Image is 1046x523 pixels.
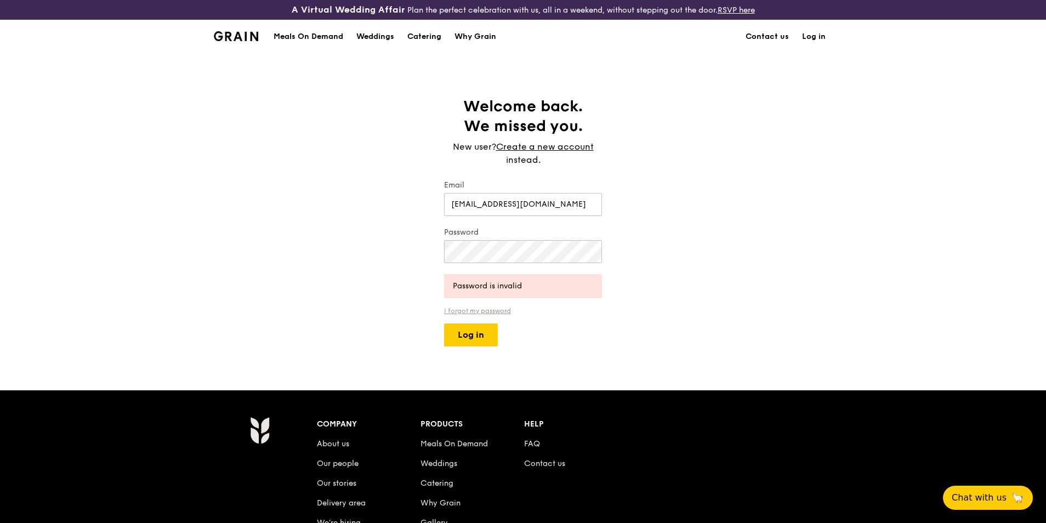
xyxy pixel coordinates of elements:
a: RSVP here [718,5,755,15]
a: GrainGrain [214,19,258,52]
div: Meals On Demand [274,20,343,53]
div: Catering [407,20,441,53]
span: Chat with us [952,491,1007,504]
img: Grain [250,417,269,444]
a: I forgot my password [444,307,602,315]
button: Chat with us🦙 [943,486,1033,510]
h1: Welcome back. We missed you. [444,96,602,136]
label: Email [444,180,602,191]
a: Delivery area [317,498,366,508]
a: About us [317,439,349,448]
a: Meals On Demand [420,439,488,448]
a: Contact us [739,20,795,53]
button: Log in [444,323,498,346]
a: Create a new account [496,140,594,154]
h3: A Virtual Wedding Affair [292,4,405,15]
a: Log in [795,20,832,53]
a: Why Grain [448,20,503,53]
span: instead. [506,155,541,165]
label: Password [444,227,602,238]
a: Weddings [420,459,457,468]
div: Plan the perfect celebration with us, all in a weekend, without stepping out the door. [207,4,839,15]
a: Why Grain [420,498,461,508]
img: Grain [214,31,258,41]
a: Contact us [524,459,565,468]
div: Products [420,417,524,432]
a: Catering [401,20,448,53]
a: Our people [317,459,359,468]
div: Why Grain [454,20,496,53]
div: Weddings [356,20,394,53]
a: Weddings [350,20,401,53]
div: Company [317,417,420,432]
div: Password is invalid [453,281,593,292]
a: FAQ [524,439,540,448]
span: 🦙 [1011,491,1024,504]
div: Help [524,417,628,432]
a: Catering [420,479,453,488]
a: Our stories [317,479,356,488]
span: New user? [453,141,496,152]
